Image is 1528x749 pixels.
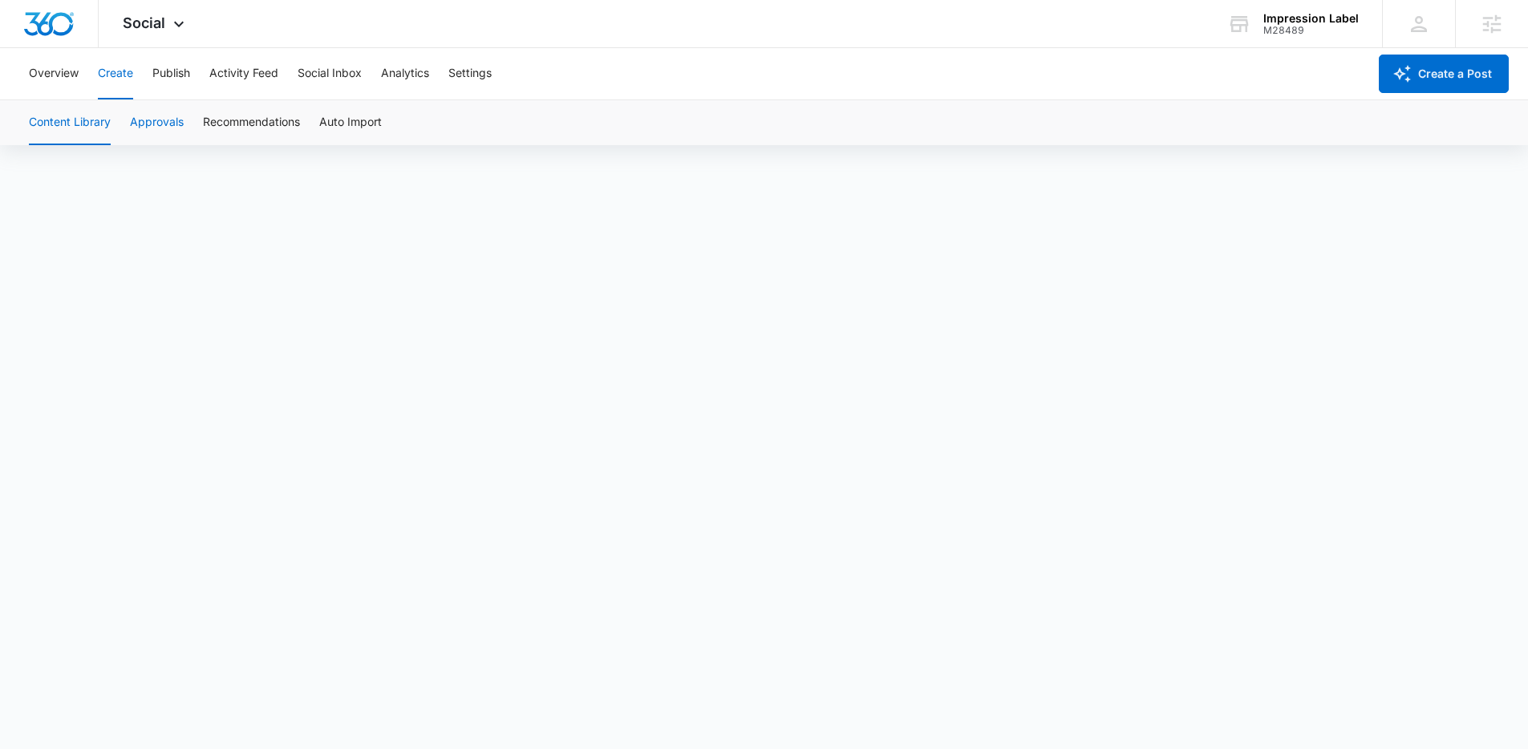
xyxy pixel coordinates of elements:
button: Create a Post [1379,55,1509,93]
span: Social [123,14,165,31]
button: Content Library [29,100,111,145]
div: account name [1263,12,1359,25]
button: Publish [152,48,190,99]
button: Activity Feed [209,48,278,99]
div: account id [1263,25,1359,36]
button: Overview [29,48,79,99]
button: Social Inbox [298,48,362,99]
button: Settings [448,48,492,99]
button: Analytics [381,48,429,99]
button: Auto Import [319,100,382,145]
button: Create [98,48,133,99]
button: Approvals [130,100,184,145]
button: Recommendations [203,100,300,145]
